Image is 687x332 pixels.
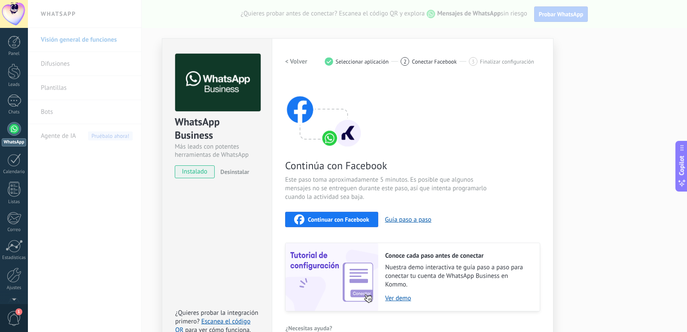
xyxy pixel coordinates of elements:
button: Continuar con Facebook [285,212,378,227]
span: Este paso toma aproximadamente 5 minutos. Es posible que algunos mensajes no se entreguen durante... [285,176,489,201]
span: Copilot [678,155,686,175]
span: instalado [175,165,214,178]
span: 3 [471,58,474,65]
div: WhatsApp Business [175,115,259,143]
span: Finalizar configuración [480,58,534,65]
div: Panel [2,51,27,57]
div: Estadísticas [2,255,27,261]
div: Leads [2,82,27,88]
span: 2 [404,58,407,65]
img: connect with facebook [285,79,362,148]
div: Más leads con potentes herramientas de WhatsApp [175,143,259,159]
div: Ajustes [2,285,27,291]
span: Seleccionar aplicación [336,58,389,65]
span: Conectar Facebook [412,58,457,65]
button: Guía paso a paso [385,216,432,224]
span: Nuestra demo interactiva te guía paso a paso para conectar tu cuenta de WhatsApp Business en Kommo. [385,263,531,289]
h2: < Volver [285,58,307,66]
button: < Volver [285,54,307,69]
div: Chats [2,110,27,115]
span: ¿Quieres probar la integración primero? [175,309,258,326]
div: Correo [2,227,27,233]
span: Desinstalar [220,168,249,176]
a: Ver demo [385,294,531,302]
span: 1 [15,308,22,315]
div: Calendario [2,169,27,175]
div: WhatsApp [2,138,26,146]
div: Listas [2,199,27,205]
span: Continuar con Facebook [308,216,369,222]
span: Continúa con Facebook [285,159,489,172]
span: ¿Necesitas ayuda? [286,325,332,331]
h2: Conoce cada paso antes de conectar [385,252,531,260]
button: Desinstalar [217,165,249,178]
img: logo_main.png [175,54,261,112]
